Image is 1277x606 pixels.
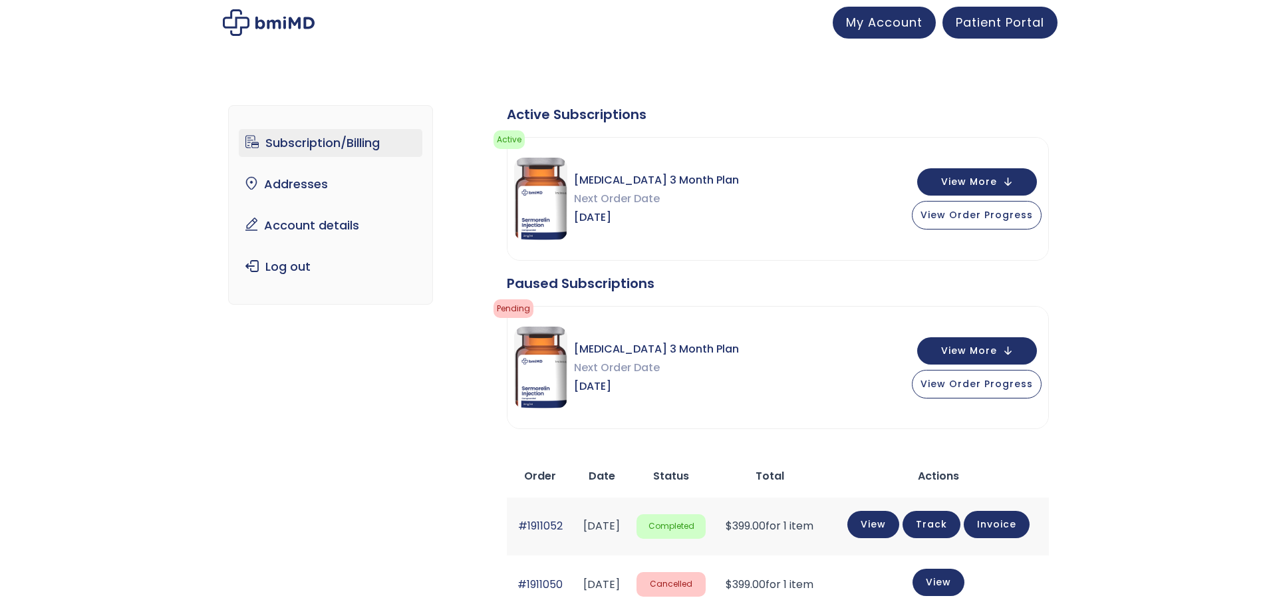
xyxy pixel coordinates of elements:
[239,129,423,157] a: Subscription/Billing
[917,168,1037,196] button: View More
[517,577,563,592] a: #1911050
[223,9,315,36] img: My account
[494,299,533,318] span: pending
[228,105,434,305] nav: Account pages
[514,327,567,409] img: Sermorelin 3 Month Plan
[583,577,620,592] time: [DATE]
[726,577,766,592] span: 399.00
[726,518,732,533] span: $
[846,14,922,31] span: My Account
[239,170,423,198] a: Addresses
[239,253,423,281] a: Log out
[726,577,732,592] span: $
[726,518,766,533] span: 399.00
[913,569,964,596] a: View
[574,340,739,359] span: [MEDICAL_DATA] 3 Month Plan
[574,171,739,190] span: [MEDICAL_DATA] 3 Month Plan
[917,337,1037,365] button: View More
[574,377,739,396] span: [DATE]
[524,468,556,484] span: Order
[921,208,1033,222] span: View Order Progress
[637,572,706,597] span: Cancelled
[494,130,525,149] span: Active
[941,347,997,355] span: View More
[941,178,997,186] span: View More
[518,518,563,533] a: #1911052
[574,208,739,227] span: [DATE]
[637,514,706,539] span: Completed
[912,370,1042,398] button: View Order Progress
[653,468,689,484] span: Status
[239,212,423,239] a: Account details
[918,468,959,484] span: Actions
[833,7,936,39] a: My Account
[756,468,784,484] span: Total
[507,105,1049,124] div: Active Subscriptions
[942,7,1058,39] a: Patient Portal
[514,158,567,240] img: Sermorelin 3 Month Plan
[847,511,899,538] a: View
[574,190,739,208] span: Next Order Date
[964,511,1030,538] a: Invoice
[912,201,1042,229] button: View Order Progress
[507,274,1049,293] div: Paused Subscriptions
[921,377,1033,390] span: View Order Progress
[583,518,620,533] time: [DATE]
[574,359,739,377] span: Next Order Date
[712,498,827,555] td: for 1 item
[903,511,960,538] a: Track
[956,14,1044,31] span: Patient Portal
[589,468,615,484] span: Date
